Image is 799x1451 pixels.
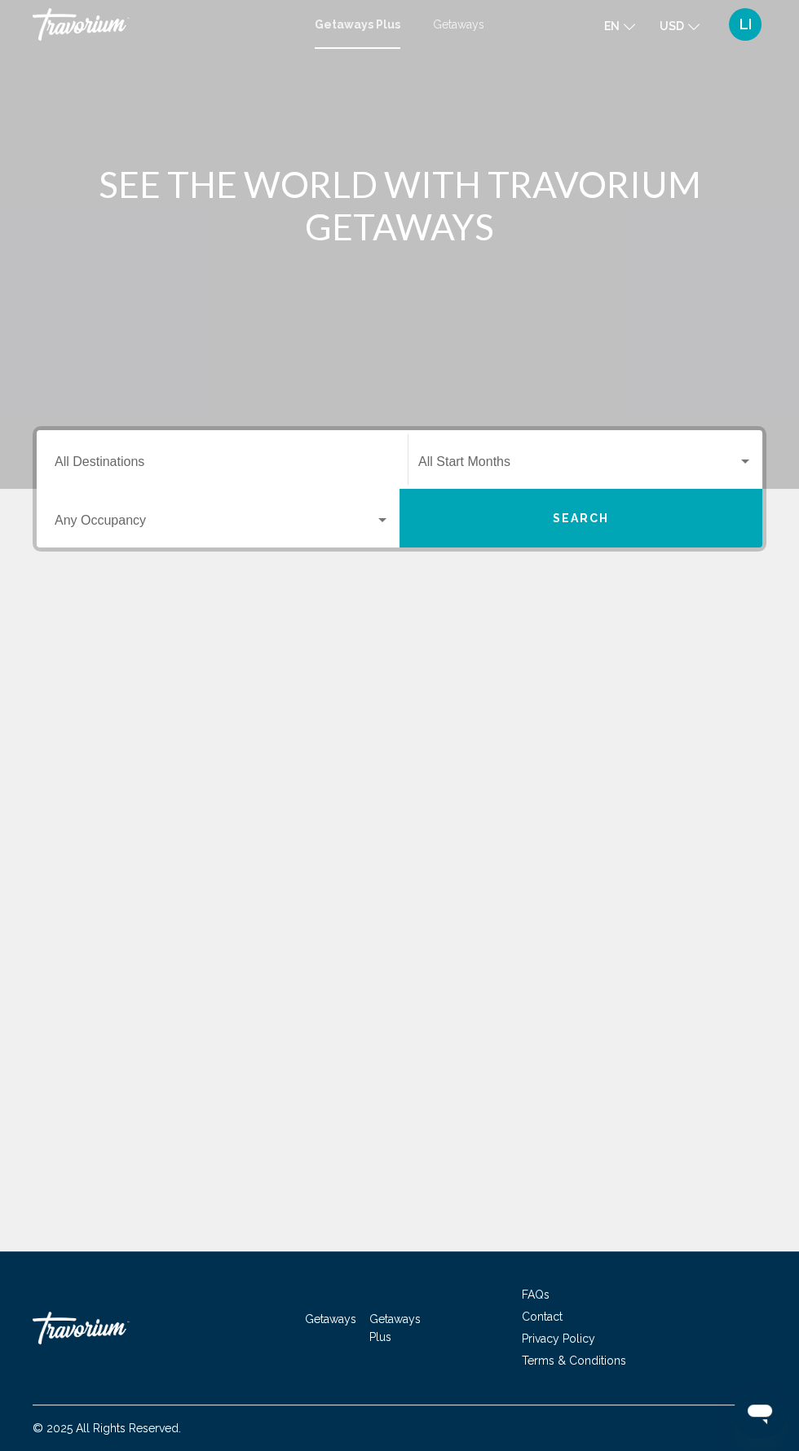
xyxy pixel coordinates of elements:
[660,14,700,37] button: Change currency
[522,1288,550,1301] a: FAQs
[734,1386,786,1438] iframe: Buton lansare fereastră mesagerie
[315,18,400,31] a: Getaways Plus
[399,489,762,547] button: Search
[33,8,298,41] a: Travorium
[739,16,752,33] span: LI
[553,512,610,525] span: Search
[305,1312,356,1326] a: Getaways
[604,14,635,37] button: Change language
[660,20,684,33] span: USD
[33,1304,196,1352] a: Travorium
[433,18,484,31] a: Getaways
[522,1310,563,1323] a: Contact
[522,1332,595,1345] a: Privacy Policy
[94,163,705,248] h1: SEE THE WORLD WITH TRAVORIUM GETAWAYS
[724,7,766,42] button: User Menu
[369,1312,421,1343] a: Getaways Plus
[604,20,620,33] span: en
[522,1354,626,1367] a: Terms & Conditions
[37,430,762,547] div: Search widget
[33,1422,181,1435] span: © 2025 All Rights Reserved.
